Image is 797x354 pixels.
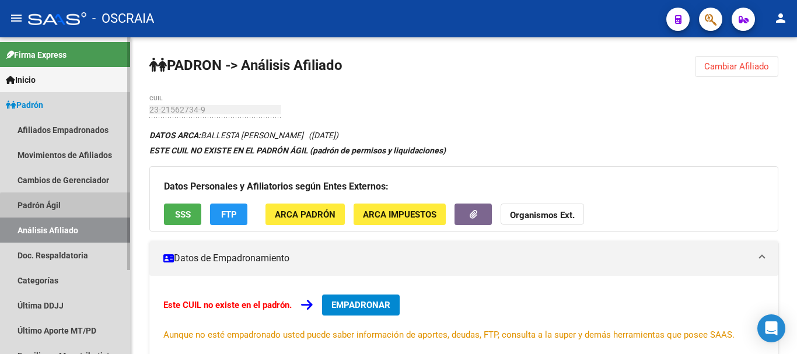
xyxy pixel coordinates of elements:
span: Padrón [6,99,43,111]
span: ([DATE]) [309,131,338,140]
mat-panel-title: Datos de Empadronamiento [163,252,750,265]
span: FTP [221,209,237,220]
button: SSS [164,204,201,225]
span: Cambiar Afiliado [704,61,769,72]
strong: PADRON -> Análisis Afiliado [149,57,342,73]
strong: ESTE CUIL NO EXISTE EN EL PADRÓN ÁGIL (padrón de permisos y liquidaciones) [149,146,446,155]
h3: Datos Personales y Afiliatorios según Entes Externos: [164,178,764,195]
span: - OSCRAIA [92,6,154,31]
mat-icon: person [774,11,788,25]
strong: Este CUIL no existe en el padrón. [163,300,292,310]
button: ARCA Padrón [265,204,345,225]
span: Aunque no esté empadronado usted puede saber información de aportes, deudas, FTP, consulta a la s... [163,330,735,340]
button: FTP [210,204,247,225]
button: Cambiar Afiliado [695,56,778,77]
button: ARCA Impuestos [354,204,446,225]
button: Organismos Ext. [501,204,584,225]
span: Firma Express [6,48,67,61]
div: Open Intercom Messenger [757,314,785,342]
span: BALLESTA [PERSON_NAME] [149,131,303,140]
span: SSS [175,209,191,220]
strong: DATOS ARCA: [149,131,201,140]
span: Inicio [6,73,36,86]
button: EMPADRONAR [322,295,400,316]
strong: Organismos Ext. [510,210,575,220]
mat-icon: menu [9,11,23,25]
mat-expansion-panel-header: Datos de Empadronamiento [149,241,778,276]
span: ARCA Impuestos [363,209,436,220]
span: ARCA Padrón [275,209,335,220]
span: EMPADRONAR [331,300,390,310]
